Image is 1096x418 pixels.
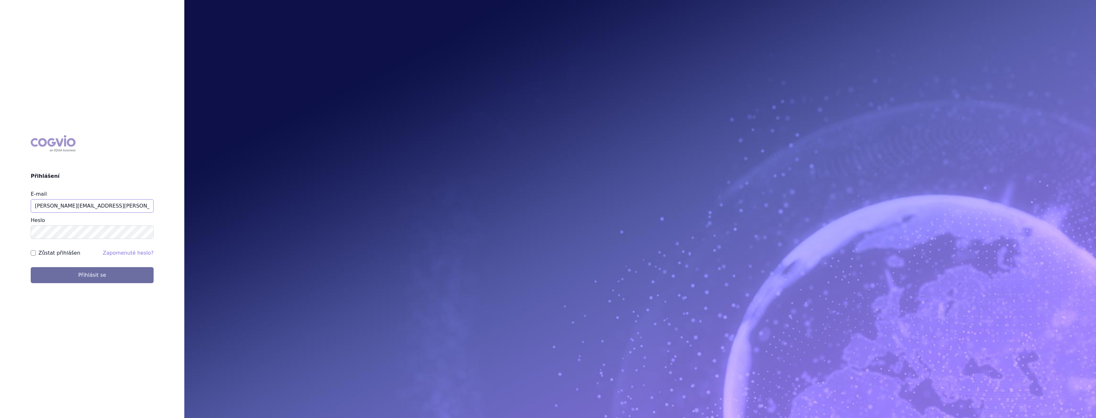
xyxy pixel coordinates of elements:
a: Zapomenuté heslo? [103,250,154,256]
label: Zůstat přihlášen [38,249,80,257]
h2: Přihlášení [31,172,154,180]
label: Heslo [31,217,45,223]
label: E-mail [31,191,47,197]
div: COGVIO [31,135,76,152]
button: Přihlásit se [31,267,154,283]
